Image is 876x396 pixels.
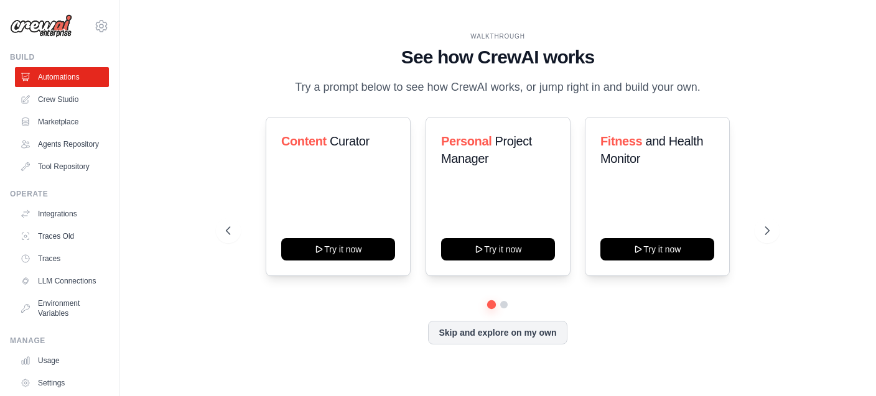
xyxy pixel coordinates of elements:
span: Personal [441,134,492,148]
span: Fitness [600,134,642,148]
div: WALKTHROUGH [226,32,770,41]
span: Curator [330,134,370,148]
a: Usage [15,351,109,371]
a: Crew Studio [15,90,109,109]
a: LLM Connections [15,271,109,291]
h1: See how CrewAI works [226,46,770,68]
button: Try it now [281,238,395,260]
img: Logo [10,14,72,38]
span: Content [281,134,327,148]
a: Marketplace [15,112,109,132]
p: Try a prompt below to see how CrewAI works, or jump right in and build your own. [289,78,707,96]
iframe: Chat Widget [814,336,876,396]
span: Project Manager [441,134,532,165]
div: Operate [10,189,109,199]
a: Traces [15,249,109,269]
a: Environment Variables [15,293,109,323]
div: Build [10,52,109,62]
a: Integrations [15,204,109,224]
a: Tool Repository [15,157,109,177]
button: Try it now [600,238,714,260]
a: Automations [15,67,109,87]
span: and Health Monitor [600,134,703,165]
div: Manage [10,336,109,346]
button: Skip and explore on my own [428,321,567,344]
button: Try it now [441,238,555,260]
a: Agents Repository [15,134,109,154]
a: Settings [15,373,109,393]
a: Traces Old [15,226,109,246]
